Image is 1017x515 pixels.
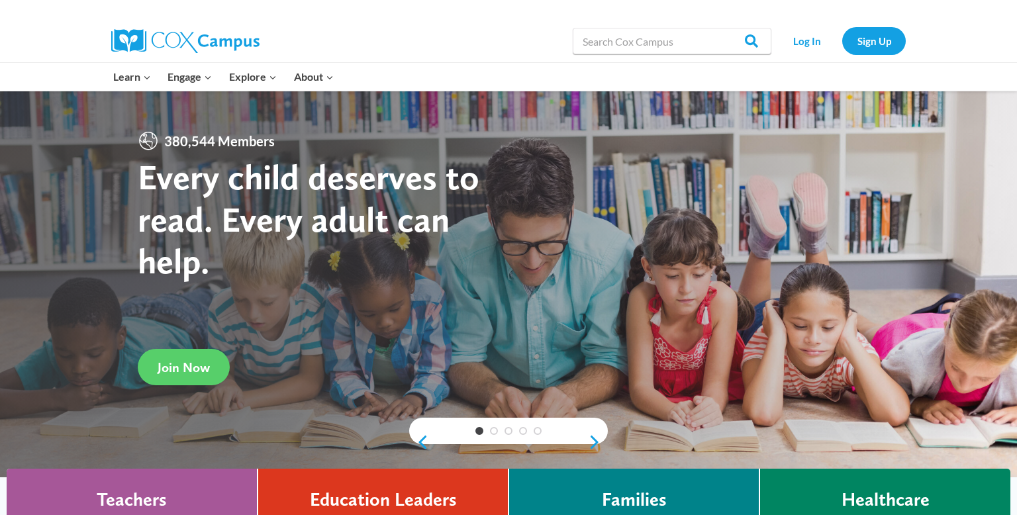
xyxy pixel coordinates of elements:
a: 2 [490,427,498,435]
a: next [588,434,608,450]
span: Explore [229,68,277,85]
a: previous [409,434,429,450]
nav: Secondary Navigation [778,27,906,54]
strong: Every child deserves to read. Every adult can help. [138,156,479,282]
a: 3 [505,427,512,435]
h4: Education Leaders [310,489,457,511]
span: Learn [113,68,151,85]
a: Sign Up [842,27,906,54]
span: About [294,68,334,85]
a: Log In [778,27,836,54]
a: 5 [534,427,542,435]
span: Engage [168,68,212,85]
span: Join Now [158,359,210,375]
input: Search Cox Campus [573,28,771,54]
div: content slider buttons [409,429,608,455]
h4: Families [602,489,667,511]
img: Cox Campus [111,29,260,53]
a: 1 [475,427,483,435]
a: 4 [519,427,527,435]
span: 380,544 Members [159,130,280,152]
nav: Primary Navigation [105,63,342,91]
a: Join Now [138,349,230,385]
h4: Healthcare [842,489,930,511]
h4: Teachers [97,489,167,511]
